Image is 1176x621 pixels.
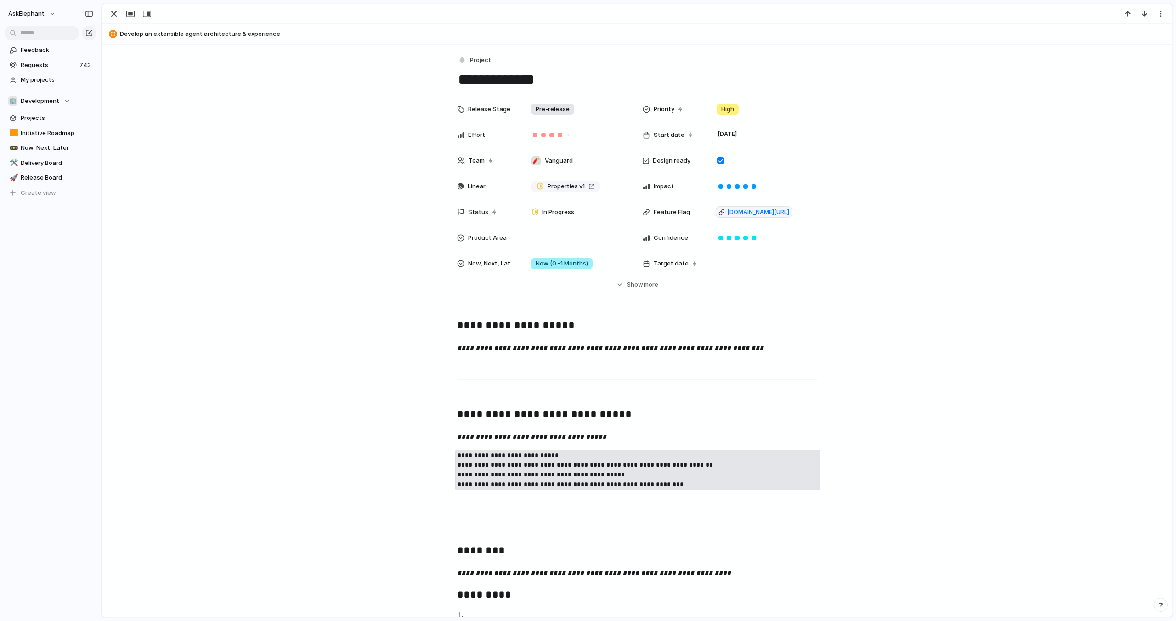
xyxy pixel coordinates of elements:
div: 🛠️ [10,158,16,168]
span: Vanguard [545,156,573,165]
span: 743 [79,61,93,70]
span: In Progress [542,208,574,217]
div: 🚥 [10,143,16,153]
span: more [644,280,658,289]
span: Now, Next, Later [468,259,516,268]
a: 🟧Initiative Roadmap [5,126,96,140]
span: Impact [654,182,674,191]
span: Release Stage [468,105,510,114]
span: Now (0 -1 Months) [536,259,588,268]
button: Showmore [457,277,817,293]
span: Create view [21,188,56,198]
span: Confidence [654,233,688,243]
a: Properties v1 [531,181,600,192]
a: Requests743 [5,58,96,72]
span: Pre-release [536,105,570,114]
span: Linear [468,182,486,191]
div: 🧨 [531,156,541,165]
button: 🟧 [8,129,17,138]
span: Initiative Roadmap [21,129,93,138]
a: Feedback [5,43,96,57]
span: Feedback [21,45,93,55]
span: Requests [21,61,77,70]
button: Project [456,54,494,67]
button: 🏢Development [5,94,96,108]
span: Projects [21,113,93,123]
span: Project [470,56,491,65]
button: 🚀 [8,173,17,182]
span: Team [469,156,485,165]
span: High [721,105,734,114]
span: Release Board [21,173,93,182]
span: Now, Next, Later [21,143,93,152]
span: Development [21,96,59,106]
button: 🚥 [8,143,17,152]
span: [DATE] [715,129,740,140]
a: 🚀Release Board [5,171,96,185]
span: [DOMAIN_NAME][URL] [727,208,789,217]
button: AskElephant [4,6,61,21]
span: Target date [654,259,689,268]
span: Properties v1 [548,182,585,191]
div: 🟧 [10,128,16,138]
span: My projects [21,75,93,85]
a: 🚥Now, Next, Later [5,141,96,155]
span: Start date [654,130,684,140]
span: Priority [654,105,674,114]
a: Projects [5,111,96,125]
span: Show [627,280,643,289]
span: Product Area [468,233,507,243]
span: Design ready [653,156,690,165]
a: [DOMAIN_NAME][URL] [716,206,792,218]
span: Status [468,208,488,217]
span: AskElephant [8,9,45,18]
a: My projects [5,73,96,87]
button: Develop an extensible agent architecture & experience [106,27,1168,41]
button: 🛠️ [8,158,17,168]
span: Develop an extensible agent architecture & experience [120,29,1168,39]
span: Feature Flag [654,208,690,217]
a: 🛠️Delivery Board [5,156,96,170]
span: Delivery Board [21,158,93,168]
button: Create view [5,186,96,200]
div: 🚀 [10,173,16,183]
span: Effort [468,130,485,140]
div: 🏢 [8,96,17,106]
